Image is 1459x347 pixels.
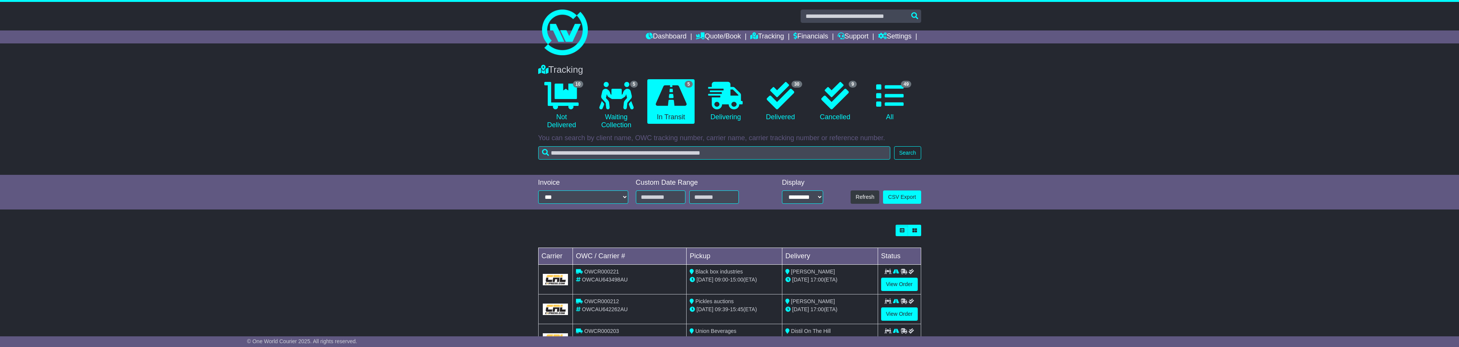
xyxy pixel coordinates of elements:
span: Black box industries [695,269,743,275]
span: OWCR000212 [584,298,619,304]
div: Custom Date Range [636,179,758,187]
a: View Order [881,278,918,291]
div: - (ETA) [690,276,779,284]
span: Union Beverages [695,328,736,334]
div: Display [782,179,823,187]
a: Quote/Book [696,30,741,43]
span: Pickles auctions [695,298,734,304]
a: 5 In Transit [647,79,694,124]
span: OWCR000203 [584,328,619,334]
div: - (ETA) [690,305,779,313]
div: Invoice [538,179,628,187]
div: - (ETA) [690,335,779,343]
span: 10 [573,81,583,88]
span: 09:39 [715,306,728,312]
span: [DATE] [697,277,713,283]
div: (ETA) [785,305,875,313]
td: Delivery [782,248,878,265]
td: Status [878,248,921,265]
a: 5 Waiting Collection [593,79,640,132]
span: 5 [685,81,693,88]
button: Search [894,146,921,160]
a: 49 All [866,79,913,124]
a: Support [838,30,869,43]
a: Settings [878,30,912,43]
span: 15:00 [730,277,743,283]
a: Tracking [750,30,784,43]
a: Financials [793,30,828,43]
a: 9 Cancelled [812,79,859,124]
a: 10 Not Delivered [538,79,585,132]
span: [DATE] [792,306,809,312]
img: GetCarrierServiceLogo [543,274,568,285]
span: [PERSON_NAME] [791,298,835,304]
td: Carrier [538,248,573,265]
span: Distil On The Hill [791,328,831,334]
span: 15:45 [730,306,743,312]
span: [DATE] [792,277,809,283]
span: [DATE] [697,306,713,312]
a: Delivering [702,79,749,124]
div: Tracking [534,64,925,75]
span: © One World Courier 2025. All rights reserved. [247,338,357,344]
div: (ETA) [785,276,875,284]
img: GetCarrierServiceLogo [543,333,568,345]
a: CSV Export [883,190,921,204]
span: OWCAU643498AU [582,277,628,283]
span: OWCR000221 [584,269,619,275]
a: 30 Delivered [757,79,804,124]
span: 17:00 [811,277,824,283]
span: 17:00 [811,306,824,312]
p: You can search by client name, OWC tracking number, carrier name, carrier tracking number or refe... [538,134,921,142]
span: 30 [791,81,802,88]
span: 9 [849,81,857,88]
img: GetCarrierServiceLogo [543,304,568,315]
span: 49 [901,81,911,88]
div: (ETA) [785,335,875,343]
a: View Order [881,307,918,321]
a: Dashboard [646,30,687,43]
td: OWC / Carrier # [573,248,686,265]
span: 5 [630,81,638,88]
span: [PERSON_NAME] [791,269,835,275]
td: Pickup [687,248,782,265]
span: OWCAU642262AU [582,306,628,312]
span: 09:00 [715,277,728,283]
button: Refresh [851,190,879,204]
